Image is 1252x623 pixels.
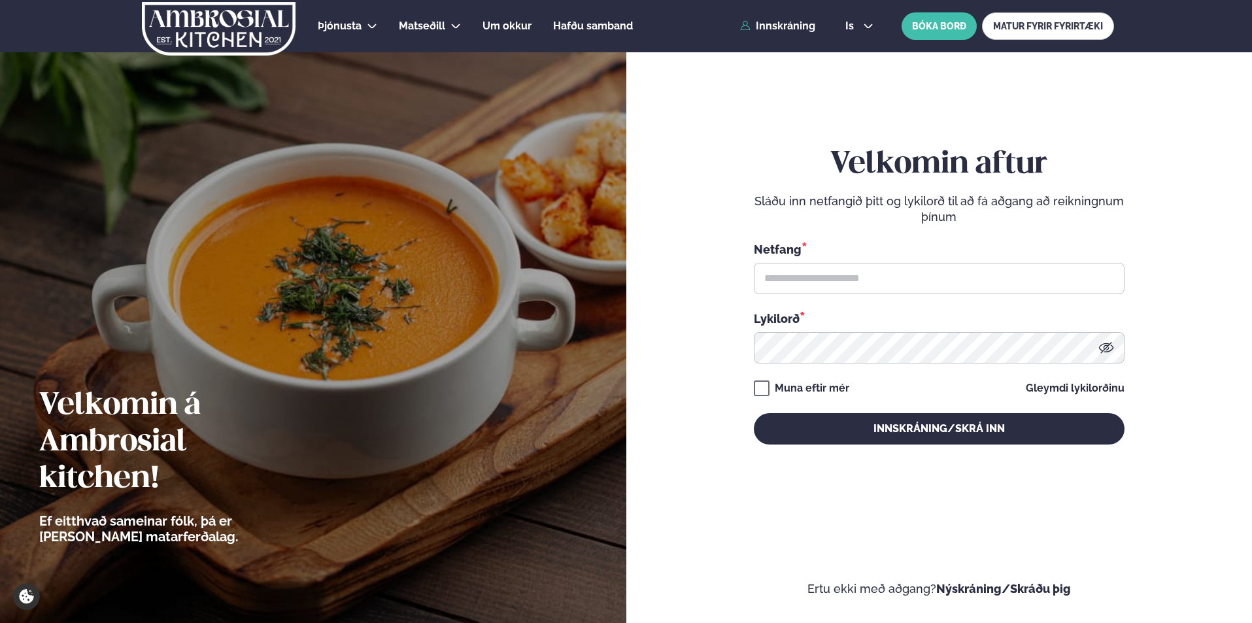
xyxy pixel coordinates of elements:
[318,20,362,32] span: Þjónusta
[39,388,311,497] h2: Velkomin á Ambrosial kitchen!
[1026,383,1125,394] a: Gleymdi lykilorðinu
[982,12,1114,40] a: MATUR FYRIR FYRIRTÆKI
[553,18,633,34] a: Hafðu samband
[936,582,1071,596] a: Nýskráning/Skráðu þig
[318,18,362,34] a: Þjónusta
[482,18,532,34] a: Um okkur
[482,20,532,32] span: Um okkur
[399,20,445,32] span: Matseðill
[141,2,297,56] img: logo
[754,194,1125,225] p: Sláðu inn netfangið þitt og lykilorð til að fá aðgang að reikningnum þínum
[666,581,1213,597] p: Ertu ekki með aðgang?
[399,18,445,34] a: Matseðill
[754,413,1125,445] button: Innskráning/Skrá inn
[754,241,1125,258] div: Netfang
[902,12,977,40] button: BÓKA BORÐ
[740,20,815,32] a: Innskráning
[754,146,1125,183] h2: Velkomin aftur
[553,20,633,32] span: Hafðu samband
[845,21,858,31] span: is
[754,310,1125,327] div: Lykilorð
[835,21,884,31] button: is
[13,583,40,610] a: Cookie settings
[39,513,311,545] p: Ef eitthvað sameinar fólk, þá er [PERSON_NAME] matarferðalag.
